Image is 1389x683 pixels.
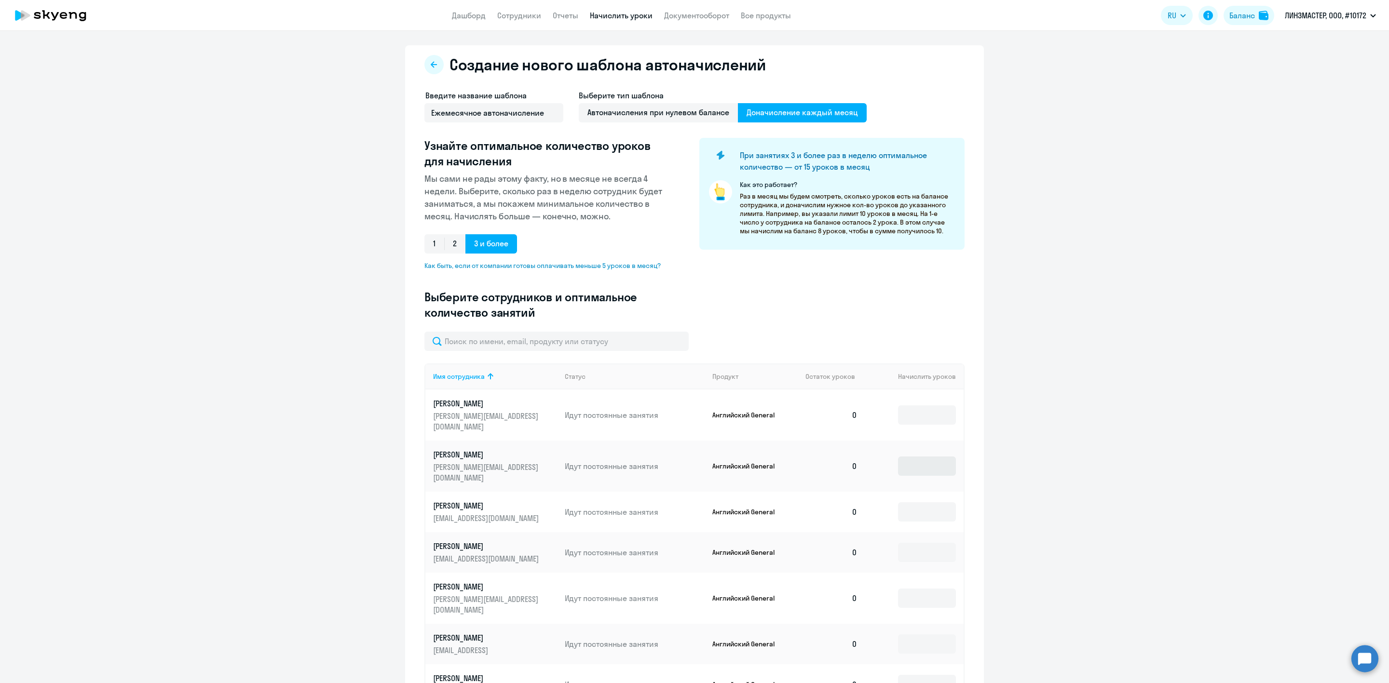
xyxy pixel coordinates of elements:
[433,449,557,483] a: [PERSON_NAME][PERSON_NAME][EMAIL_ADDRESS][DOMAIN_NAME]
[465,234,517,254] span: 3 и более
[553,11,578,20] a: Отчеты
[709,180,732,203] img: pointer-circle
[433,449,541,460] p: [PERSON_NAME]
[424,332,689,351] input: Поиск по имени, email, продукту или статусу
[1161,6,1193,25] button: RU
[424,138,668,169] h3: Узнайте оптимальное количество уроков для начисления
[805,372,855,381] span: Остаток уроков
[1285,10,1366,21] p: ЛИНЗМАСТЕР, ООО, #10172
[712,411,785,419] p: Английский General
[433,541,541,551] p: [PERSON_NAME]
[664,11,729,20] a: Документооборот
[433,411,541,432] p: [PERSON_NAME][EMAIL_ADDRESS][DOMAIN_NAME]
[433,541,557,564] a: [PERSON_NAME][EMAIL_ADDRESS][DOMAIN_NAME]
[424,261,668,270] span: Как быть, если от компании готовы оплачивать меньше 5 уроков в месяц?
[444,234,465,254] span: 2
[433,632,541,643] p: [PERSON_NAME]
[738,103,867,122] span: Доначисление каждый месяц
[424,234,444,254] span: 1
[805,372,865,381] div: Остаток уроков
[798,532,865,573] td: 0
[590,11,653,20] a: Начислить уроки
[565,593,705,603] p: Идут постоянные занятия
[425,91,527,100] span: Введите название шаблона
[1224,6,1274,25] button: Балансbalance
[740,180,955,189] p: Как это работает?
[798,441,865,492] td: 0
[433,581,541,592] p: [PERSON_NAME]
[565,507,705,517] p: Идут постоянные занятия
[579,103,738,122] span: Автоначисления при нулевом балансе
[712,548,785,557] p: Английский General
[433,462,541,483] p: [PERSON_NAME][EMAIL_ADDRESS][DOMAIN_NAME]
[798,624,865,664] td: 0
[1229,10,1255,21] div: Баланс
[565,639,705,649] p: Идут постоянные занятия
[424,173,668,223] p: Мы сами не рады этому факту, но в месяце не всегда 4 недели. Выберите, сколько раз в неделю сотру...
[712,594,785,603] p: Английский General
[798,389,865,441] td: 0
[433,398,557,432] a: [PERSON_NAME][PERSON_NAME][EMAIL_ADDRESS][DOMAIN_NAME]
[1280,4,1381,27] button: ЛИНЗМАСТЕР, ООО, #10172
[740,149,948,173] h4: При занятиях 3 и более раз в неделю оптимальное количество — от 15 уроков в месяц
[712,462,785,470] p: Английский General
[452,11,486,20] a: Дашборд
[565,372,586,381] div: Статус
[565,461,705,471] p: Идут постоянные занятия
[433,645,541,656] p: [EMAIL_ADDRESS]
[712,640,785,648] p: Английский General
[741,11,791,20] a: Все продукты
[565,547,705,558] p: Идут постоянные занятия
[579,90,867,101] h4: Выберите тип шаблона
[433,553,541,564] p: [EMAIL_ADDRESS][DOMAIN_NAME]
[712,372,738,381] div: Продукт
[712,372,798,381] div: Продукт
[865,363,964,389] th: Начислить уроков
[740,192,955,235] p: Раз в месяц мы будем смотреть, сколько уроков есть на балансе сотрудника, и доначислим нужное кол...
[424,289,668,320] h3: Выберите сотрудников и оптимальное количество занятий
[433,513,541,523] p: [EMAIL_ADDRESS][DOMAIN_NAME]
[433,581,557,615] a: [PERSON_NAME][PERSON_NAME][EMAIL_ADDRESS][DOMAIN_NAME]
[433,372,485,381] div: Имя сотрудника
[1168,10,1176,21] span: RU
[565,410,705,420] p: Идут постоянные занятия
[433,398,541,409] p: [PERSON_NAME]
[565,372,705,381] div: Статус
[1259,11,1268,20] img: balance
[497,11,541,20] a: Сотрудники
[433,500,541,511] p: [PERSON_NAME]
[433,632,557,656] a: [PERSON_NAME][EMAIL_ADDRESS]
[449,55,766,74] h2: Создание нового шаблона автоначислений
[433,372,557,381] div: Имя сотрудника
[433,594,541,615] p: [PERSON_NAME][EMAIL_ADDRESS][DOMAIN_NAME]
[798,492,865,532] td: 0
[433,500,557,523] a: [PERSON_NAME][EMAIL_ADDRESS][DOMAIN_NAME]
[798,573,865,624] td: 0
[424,103,563,122] input: Без названия
[712,508,785,516] p: Английский General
